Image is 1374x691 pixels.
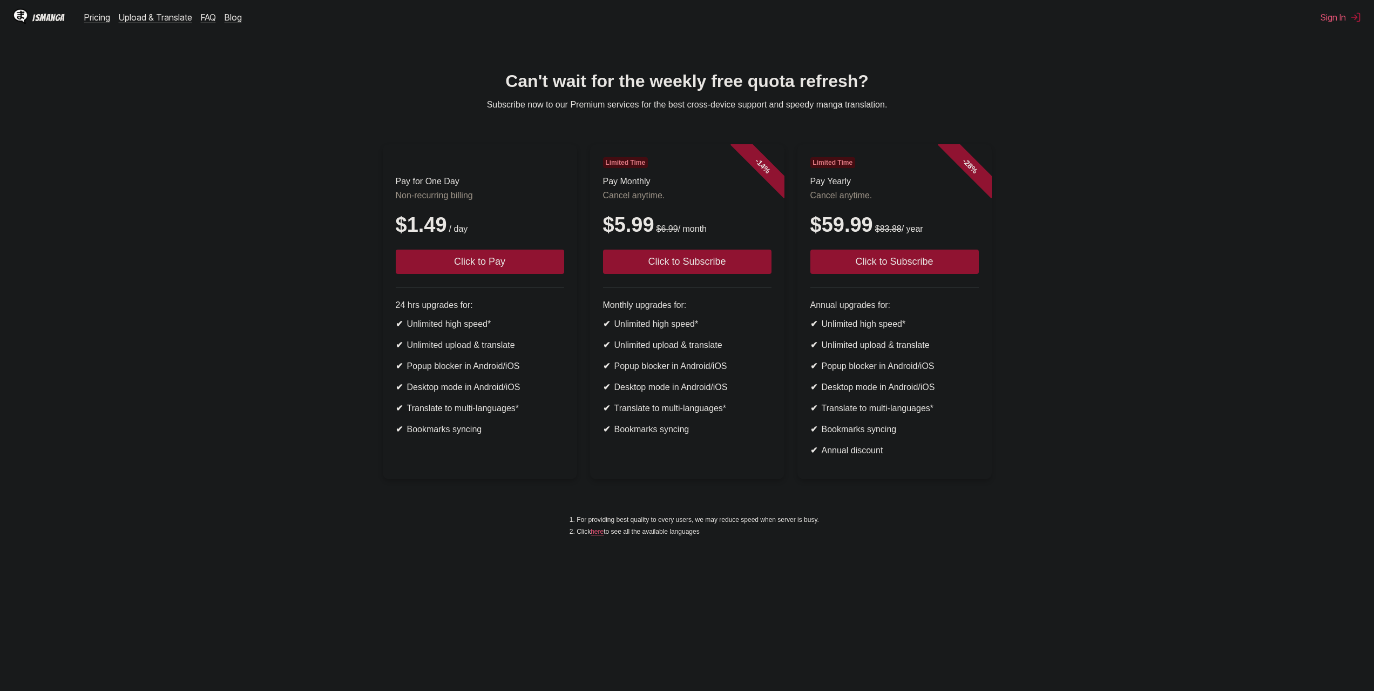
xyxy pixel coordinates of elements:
div: $1.49 [396,213,564,237]
li: Bookmarks syncing [396,424,564,434]
a: Blog [225,12,242,23]
b: ✔ [810,425,817,434]
h3: Pay Yearly [810,177,979,186]
div: $59.99 [810,213,979,237]
b: ✔ [396,383,403,392]
small: / month [654,224,707,233]
p: Non-recurring billing [396,191,564,200]
h1: Can't wait for the weekly free quota refresh? [9,71,1365,91]
li: Unlimited upload & translate [603,340,771,350]
b: ✔ [603,404,610,413]
li: Bookmarks syncing [810,424,979,434]
p: Annual upgrades for: [810,300,979,310]
button: Click to Subscribe [603,250,771,274]
div: $5.99 [603,213,771,237]
li: For providing best quality to every users, we may reduce speed when server is busy. [577,516,819,524]
b: ✔ [603,361,610,371]
h3: Pay for One Day [396,177,564,186]
p: Subscribe now to our Premium services for the best cross-device support and speedy manga translat... [9,100,1365,110]
small: / year [873,224,923,233]
small: / day [447,224,468,233]
li: Annual discount [810,445,979,455]
b: ✔ [603,383,610,392]
p: Monthly upgrades for: [603,300,771,310]
li: Click to see all the available languages [577,528,819,535]
b: ✔ [603,340,610,350]
h3: Pay Monthly [603,177,771,186]
s: $83.88 [875,224,902,233]
p: 24 hrs upgrades for: [396,300,564,310]
img: Sign out [1350,12,1361,23]
b: ✔ [396,404,403,413]
li: Translate to multi-languages* [810,403,979,413]
a: IsManga LogoIsManga [13,9,84,26]
li: Desktop mode in Android/iOS [810,382,979,392]
li: Translate to multi-languages* [396,403,564,413]
b: ✔ [396,340,403,350]
div: - 28 % [937,133,1002,198]
a: Available languages [591,528,604,535]
li: Unlimited high speed* [810,319,979,329]
b: ✔ [810,340,817,350]
li: Unlimited upload & translate [810,340,979,350]
li: Popup blocker in Android/iOS [810,361,979,371]
button: Click to Pay [396,250,564,274]
div: IsManga [32,12,65,23]
li: Unlimited high speed* [396,319,564,329]
b: ✔ [396,361,403,371]
b: ✔ [603,319,610,328]
a: Pricing [84,12,110,23]
b: ✔ [810,383,817,392]
li: Bookmarks syncing [603,424,771,434]
span: Limited Time [810,157,855,168]
b: ✔ [810,319,817,328]
a: Upload & Translate [119,12,192,23]
p: Cancel anytime. [603,191,771,200]
button: Sign In [1321,12,1361,23]
li: Desktop mode in Android/iOS [396,382,564,392]
b: ✔ [810,404,817,413]
b: ✔ [810,446,817,455]
b: ✔ [603,425,610,434]
li: Popup blocker in Android/iOS [396,361,564,371]
span: Limited Time [603,157,648,168]
li: Unlimited high speed* [603,319,771,329]
div: - 14 % [730,133,795,198]
li: Unlimited upload & translate [396,340,564,350]
button: Click to Subscribe [810,250,979,274]
s: $6.99 [656,224,678,233]
li: Popup blocker in Android/iOS [603,361,771,371]
b: ✔ [396,425,403,434]
img: IsManga Logo [13,9,28,24]
b: ✔ [810,361,817,371]
a: FAQ [201,12,216,23]
b: ✔ [396,319,403,328]
li: Translate to multi-languages* [603,403,771,413]
p: Cancel anytime. [810,191,979,200]
li: Desktop mode in Android/iOS [603,382,771,392]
